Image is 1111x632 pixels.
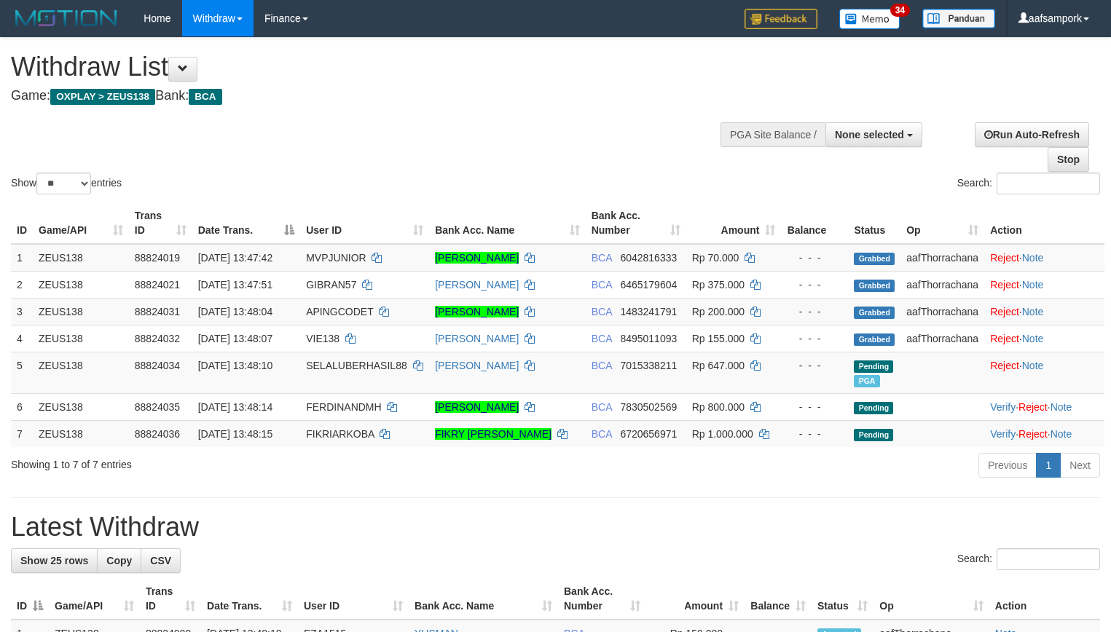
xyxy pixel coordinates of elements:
span: Rp 70.000 [692,252,739,264]
a: Note [1022,252,1044,264]
th: Amount: activate to sort column ascending [646,578,745,620]
span: [DATE] 13:48:14 [198,401,272,413]
span: Marked by aafsolysreylen [854,375,879,387]
span: Rp 647.000 [692,360,745,371]
a: [PERSON_NAME] [435,252,519,264]
span: BCA [189,89,221,105]
td: 1 [11,244,33,272]
span: Pending [854,402,893,414]
td: 5 [11,352,33,393]
span: 88824034 [135,360,180,371]
a: Reject [990,252,1019,264]
input: Search: [997,548,1100,570]
span: Copy 7015338211 to clipboard [620,360,677,371]
th: Bank Acc. Name: activate to sort column ascending [429,202,586,244]
th: ID [11,202,33,244]
th: User ID: activate to sort column ascending [300,202,429,244]
a: Reject [1018,428,1048,440]
img: Feedback.jpg [745,9,817,29]
label: Show entries [11,173,122,194]
a: Copy [97,548,141,573]
td: 4 [11,325,33,352]
a: FIKRY [PERSON_NAME] [435,428,551,440]
span: Grabbed [854,307,895,319]
span: BCA [592,279,612,291]
span: 88824031 [135,306,180,317]
a: Show 25 rows [11,548,98,573]
a: Note [1022,306,1044,317]
a: Next [1060,453,1100,478]
select: Showentries [36,173,91,194]
a: Verify [990,401,1016,413]
td: aafThorrachana [900,271,984,298]
a: Reject [990,279,1019,291]
div: Showing 1 to 7 of 7 entries [11,451,452,472]
span: GIBRAN57 [306,279,356,291]
td: 6 [11,393,33,420]
a: Note [1051,401,1072,413]
span: Rp 800.000 [692,401,745,413]
a: Note [1022,333,1044,344]
td: ZEUS138 [33,244,129,272]
span: CSV [150,555,171,566]
span: Pending [854,429,893,441]
h4: Game: Bank: [11,89,726,103]
a: 1 [1036,453,1061,478]
th: Status: activate to sort column ascending [812,578,874,620]
th: Bank Acc. Name: activate to sort column ascending [409,578,558,620]
a: Stop [1048,147,1089,172]
span: VIE138 [306,333,339,344]
h1: Latest Withdraw [11,513,1100,542]
span: OXPLAY > ZEUS138 [50,89,155,105]
span: Rp 155.000 [692,333,745,344]
a: Reject [990,333,1019,344]
a: Reject [990,360,1019,371]
span: SELALUBERHASIL88 [306,360,407,371]
td: · [984,244,1104,272]
th: Bank Acc. Number: activate to sort column ascending [586,202,686,244]
td: ZEUS138 [33,420,129,447]
div: PGA Site Balance / [721,122,825,147]
div: - - - [787,331,842,346]
th: Trans ID: activate to sort column ascending [129,202,192,244]
span: BCA [592,401,612,413]
button: None selected [825,122,922,147]
div: - - - [787,304,842,319]
th: Date Trans.: activate to sort column descending [192,202,300,244]
td: aafThorrachana [900,325,984,352]
span: Grabbed [854,253,895,265]
span: Grabbed [854,333,895,346]
th: Balance: activate to sort column ascending [745,578,812,620]
th: ID: activate to sort column descending [11,578,49,620]
a: Reject [990,306,1019,317]
a: CSV [141,548,181,573]
img: Button%20Memo.svg [839,9,900,29]
span: FERDINANDMH [306,401,381,413]
td: · · [984,420,1104,447]
span: 88824032 [135,333,180,344]
th: Action [984,202,1104,244]
span: BCA [592,333,612,344]
span: 88824019 [135,252,180,264]
span: [DATE] 13:47:51 [198,279,272,291]
td: aafThorrachana [900,244,984,272]
a: [PERSON_NAME] [435,360,519,371]
td: 7 [11,420,33,447]
td: 3 [11,298,33,325]
td: 2 [11,271,33,298]
div: - - - [787,427,842,441]
span: 88824035 [135,401,180,413]
td: ZEUS138 [33,393,129,420]
th: Trans ID: activate to sort column ascending [140,578,201,620]
span: Copy 1483241791 to clipboard [620,306,677,317]
a: Run Auto-Refresh [975,122,1089,147]
td: ZEUS138 [33,352,129,393]
th: Op: activate to sort column ascending [874,578,989,620]
a: Note [1022,360,1044,371]
td: ZEUS138 [33,325,129,352]
span: 88824036 [135,428,180,440]
span: None selected [835,129,904,141]
a: Reject [1018,401,1048,413]
input: Search: [997,173,1100,194]
a: Note [1051,428,1072,440]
